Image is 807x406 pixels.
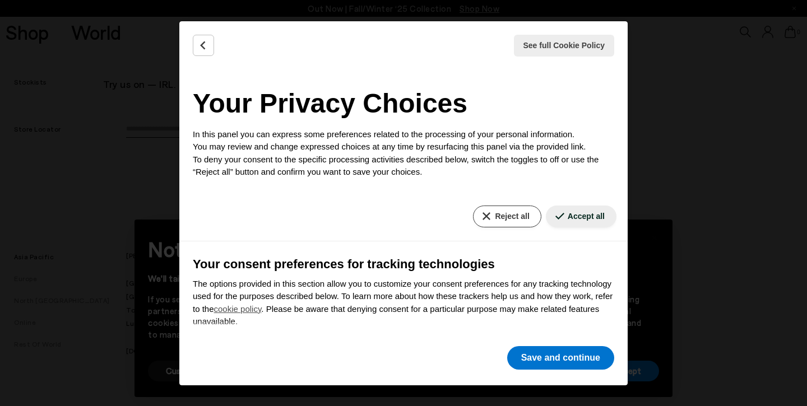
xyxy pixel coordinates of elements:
[473,206,541,227] button: Reject all
[193,128,614,179] p: In this panel you can express some preferences related to the processing of your personal informa...
[214,304,262,314] a: cookie policy - link opens in a new tab
[193,278,614,328] p: The options provided in this section allow you to customize your consent preferences for any trac...
[514,35,615,57] button: See full Cookie Policy
[507,346,614,370] button: Save and continue
[546,206,616,227] button: Accept all
[523,40,605,52] span: See full Cookie Policy
[193,83,614,124] h2: Your Privacy Choices
[193,35,214,56] button: Back
[193,255,614,273] h3: Your consent preferences for tracking technologies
